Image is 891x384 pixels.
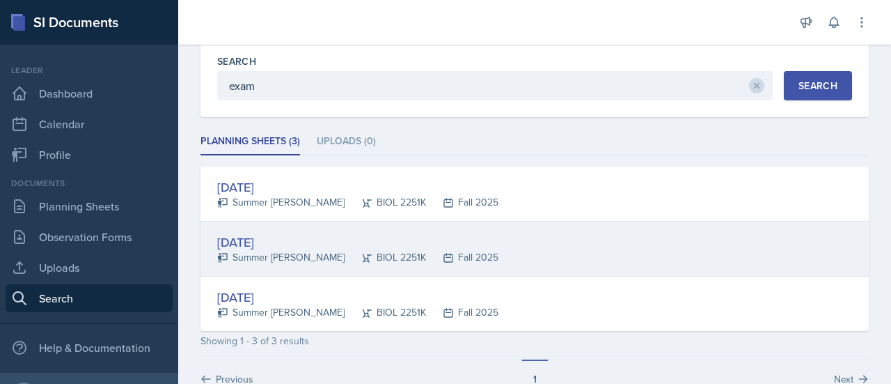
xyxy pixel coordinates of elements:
div: Documents [6,177,173,190]
a: Planning Sheets [6,192,173,220]
label: Search [217,54,256,68]
input: Enter search phrase [217,71,773,100]
div: Fall 2025 [426,195,498,210]
a: Uploads [6,254,173,282]
div: Showing 1 - 3 of 3 results [200,334,869,348]
div: Fall 2025 [426,250,498,265]
a: Profile [6,141,173,169]
div: Summer [PERSON_NAME] [217,195,345,210]
div: BIOL 2251K [345,195,426,210]
li: Uploads (0) [317,128,376,155]
a: Search [6,284,173,312]
button: Search [784,71,852,100]
div: Leader [6,64,173,77]
a: Calendar [6,110,173,138]
div: [DATE] [217,288,498,307]
a: Dashboard [6,79,173,107]
div: BIOL 2251K [345,305,426,320]
div: Summer [PERSON_NAME] [217,305,345,320]
a: Observation Forms [6,223,173,251]
div: [DATE] [217,233,498,252]
div: Help & Documentation [6,334,173,362]
div: Fall 2025 [426,305,498,320]
div: BIOL 2251K [345,250,426,265]
li: Planning Sheets (3) [200,128,300,155]
div: Summer [PERSON_NAME] [217,250,345,265]
div: Search [798,80,837,91]
div: [DATE] [217,178,498,197]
